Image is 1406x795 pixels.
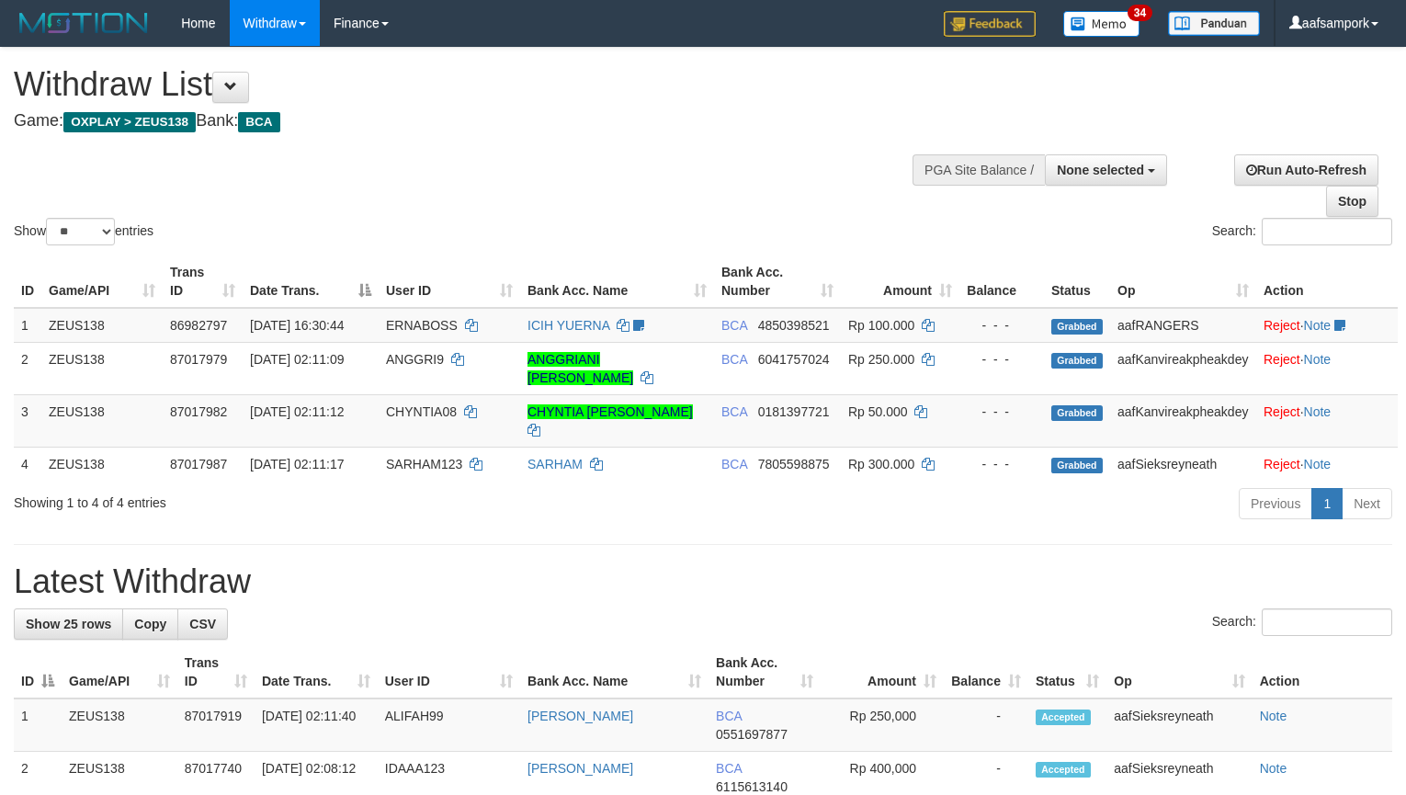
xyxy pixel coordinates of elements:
a: CSV [177,608,228,640]
select: Showentries [46,218,115,245]
td: ZEUS138 [41,308,163,343]
th: Status [1044,256,1110,308]
input: Search: [1262,608,1392,636]
td: · [1256,447,1398,481]
td: · [1256,394,1398,447]
span: 87017979 [170,352,227,367]
a: CHYNTIA [PERSON_NAME] [527,404,693,419]
th: User ID: activate to sort column ascending [378,646,520,698]
th: Trans ID: activate to sort column ascending [177,646,255,698]
td: Rp 250,000 [821,698,944,752]
th: Game/API: activate to sort column ascending [41,256,163,308]
span: Copy 4850398521 to clipboard [758,318,830,333]
h4: Game: Bank: [14,112,919,131]
span: Copy 0551697877 to clipboard [716,727,788,742]
div: PGA Site Balance / [913,154,1045,186]
th: Game/API: activate to sort column ascending [62,646,177,698]
span: 86982797 [170,318,227,333]
span: Copy 0181397721 to clipboard [758,404,830,419]
a: Previous [1239,488,1312,519]
span: BCA [721,318,747,333]
a: Note [1304,352,1332,367]
span: Copy 7805598875 to clipboard [758,457,830,471]
th: User ID: activate to sort column ascending [379,256,520,308]
td: 1 [14,308,41,343]
td: aafKanvireakpheakdey [1110,394,1256,447]
a: ICIH YUERNA [527,318,609,333]
span: Grabbed [1051,353,1103,369]
label: Search: [1212,608,1392,636]
a: [PERSON_NAME] [527,709,633,723]
td: 3 [14,394,41,447]
a: Run Auto-Refresh [1234,154,1378,186]
td: ZEUS138 [41,394,163,447]
a: Copy [122,608,178,640]
span: Accepted [1036,762,1091,778]
span: Grabbed [1051,405,1103,421]
div: - - - [967,350,1037,369]
div: - - - [967,455,1037,473]
td: 4 [14,447,41,481]
a: Note [1260,761,1287,776]
span: Copy 6115613140 to clipboard [716,779,788,794]
a: Stop [1326,186,1378,217]
span: Grabbed [1051,319,1103,335]
h1: Withdraw List [14,66,919,103]
td: · [1256,308,1398,343]
th: Action [1253,646,1392,698]
a: Reject [1264,352,1300,367]
td: aafSieksreyneath [1110,447,1256,481]
span: BCA [238,112,279,132]
a: Reject [1264,318,1300,333]
span: 34 [1128,5,1152,21]
span: Show 25 rows [26,617,111,631]
span: Rp 300.000 [848,457,914,471]
span: BCA [721,352,747,367]
th: Op: activate to sort column ascending [1110,256,1256,308]
span: Rp 100.000 [848,318,914,333]
a: Reject [1264,457,1300,471]
img: Feedback.jpg [944,11,1036,37]
a: Note [1304,404,1332,419]
td: aafRANGERS [1110,308,1256,343]
th: Date Trans.: activate to sort column descending [243,256,379,308]
th: Balance [959,256,1044,308]
td: aafSieksreyneath [1106,698,1252,752]
span: OXPLAY > ZEUS138 [63,112,196,132]
th: Amount: activate to sort column ascending [841,256,959,308]
span: BCA [716,761,742,776]
span: Accepted [1036,710,1091,725]
span: BCA [721,404,747,419]
th: ID: activate to sort column descending [14,646,62,698]
span: [DATE] 02:11:12 [250,404,344,419]
a: [PERSON_NAME] [527,761,633,776]
span: [DATE] 16:30:44 [250,318,344,333]
h1: Latest Withdraw [14,563,1392,600]
th: Bank Acc. Number: activate to sort column ascending [714,256,841,308]
th: Trans ID: activate to sort column ascending [163,256,243,308]
span: None selected [1057,163,1144,177]
th: Action [1256,256,1398,308]
span: BCA [721,457,747,471]
td: [DATE] 02:11:40 [255,698,378,752]
div: - - - [967,403,1037,421]
th: Balance: activate to sort column ascending [944,646,1028,698]
span: Rp 50.000 [848,404,908,419]
th: Op: activate to sort column ascending [1106,646,1252,698]
td: ZEUS138 [41,342,163,394]
label: Show entries [14,218,153,245]
div: Showing 1 to 4 of 4 entries [14,486,573,512]
td: 1 [14,698,62,752]
th: Bank Acc. Number: activate to sort column ascending [709,646,821,698]
span: Rp 250.000 [848,352,914,367]
th: Amount: activate to sort column ascending [821,646,944,698]
img: MOTION_logo.png [14,9,153,37]
a: ANGGRIANI [PERSON_NAME] [527,352,633,385]
span: [DATE] 02:11:17 [250,457,344,471]
td: aafKanvireakpheakdey [1110,342,1256,394]
span: ERNABOSS [386,318,458,333]
th: Status: activate to sort column ascending [1028,646,1106,698]
span: CSV [189,617,216,631]
a: Show 25 rows [14,608,123,640]
a: Reject [1264,404,1300,419]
